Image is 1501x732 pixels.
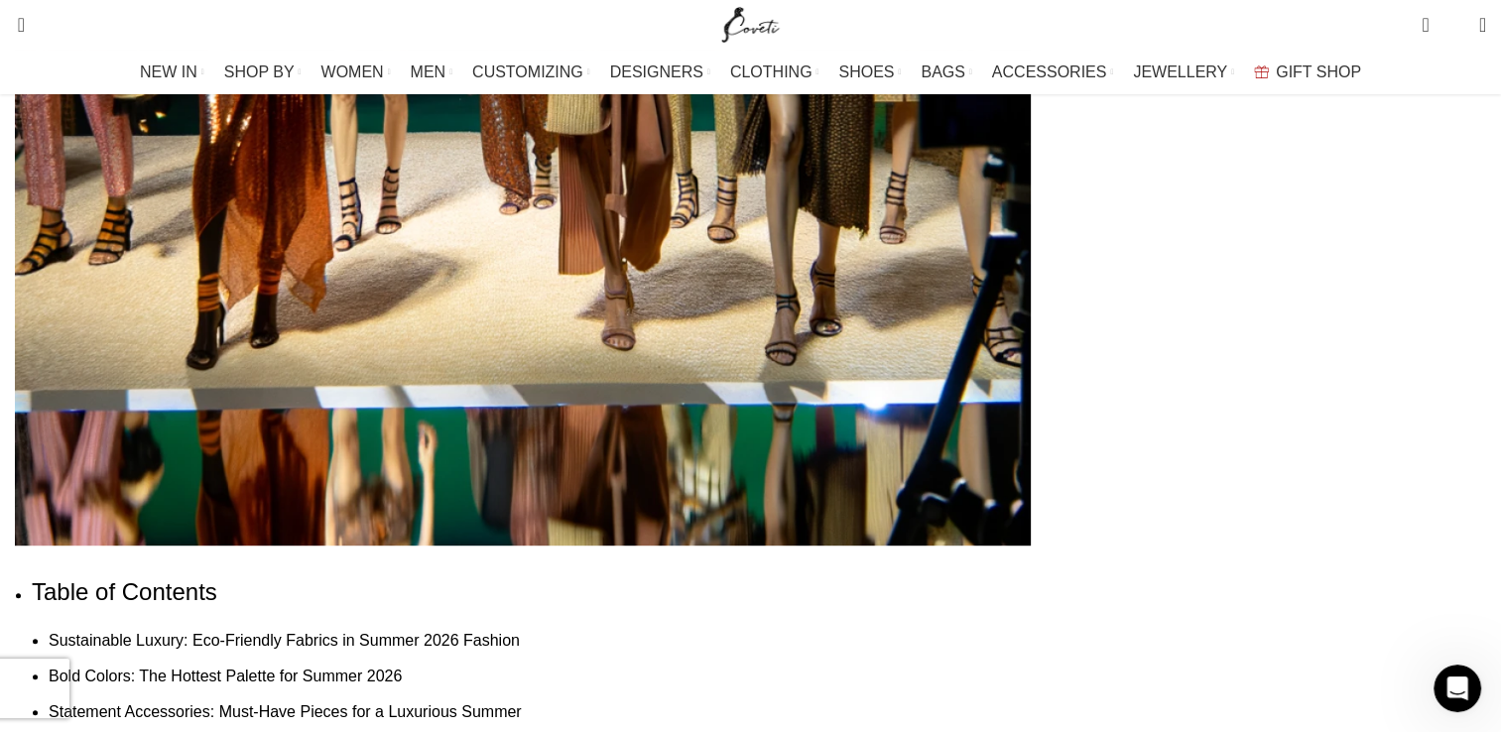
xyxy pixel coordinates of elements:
a: GIFT SHOP [1254,53,1361,92]
span: GIFT SHOP [1276,62,1361,81]
a: JEWELLERY [1133,53,1234,92]
div: My Wishlist [1444,5,1464,45]
span: CLOTHING [730,62,813,81]
div: Main navigation [5,53,1496,92]
a: 0 [1412,5,1438,45]
a: Bold Colors: The Hottest Palette for Summer 2026 [49,668,402,684]
a: CUSTOMIZING [472,53,590,92]
span: SHOP BY [224,62,295,81]
a: Statement Accessories: Must-Have Pieces for a Luxurious Summer [49,703,522,720]
span: CUSTOMIZING [472,62,583,81]
span: JEWELLERY [1133,62,1227,81]
img: GiftBag [1254,65,1269,78]
a: DESIGNERS [610,53,710,92]
a: Sustainable Luxury: Eco-Friendly Fabrics in Summer 2026 Fashion [49,632,520,649]
span: MEN [411,62,446,81]
span: BAGS [921,62,964,81]
iframe: Intercom live chat [1434,665,1481,712]
a: Search [5,5,25,45]
a: BAGS [921,53,971,92]
a: WOMEN [321,53,391,92]
a: ACCESSORIES [992,53,1114,92]
a: Site logo [717,15,784,32]
span: SHOES [838,62,894,81]
a: SHOP BY [224,53,302,92]
span: 0 [1448,20,1463,35]
a: CLOTHING [730,53,819,92]
span: WOMEN [321,62,384,81]
a: MEN [411,53,452,92]
span: 0 [1424,10,1438,25]
span: NEW IN [140,62,197,81]
a: NEW IN [140,53,204,92]
a: SHOES [838,53,901,92]
h2: Table of Contents [32,575,1486,609]
span: DESIGNERS [610,62,703,81]
span: ACCESSORIES [992,62,1107,81]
